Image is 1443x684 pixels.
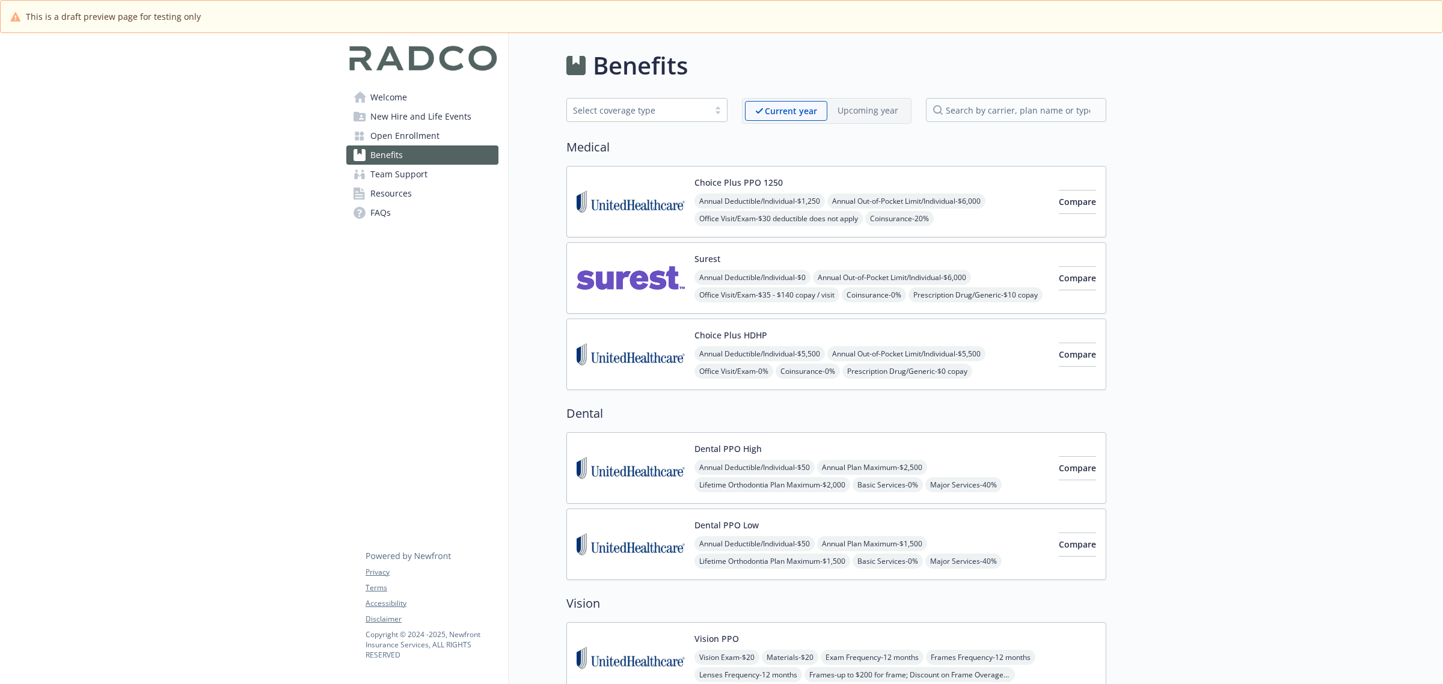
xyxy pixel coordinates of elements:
[694,329,767,341] button: Choice Plus HDHP
[804,667,1015,682] span: Frames - up to $200 for frame; Discount on Frame Overage at participating providers: 30%
[694,519,759,531] button: Dental PPO Low
[762,650,818,665] span: Materials - $20
[694,364,773,379] span: Office Visit/Exam - 0%
[694,194,825,209] span: Annual Deductible/Individual - $1,250
[853,477,923,492] span: Basic Services - 0%
[694,211,863,226] span: Office Visit/Exam - $30 deductible does not apply
[566,594,1106,612] h2: Vision
[1059,266,1096,290] button: Compare
[827,346,985,361] span: Annual Out-of-Pocket Limit/Individual - $5,500
[827,101,908,121] span: Upcoming year
[1059,456,1096,480] button: Compare
[26,10,201,23] span: This is a draft preview page for testing only
[776,364,840,379] span: Coinsurance - 0%
[346,126,498,145] a: Open Enrollment
[566,405,1106,423] h2: Dental
[694,270,810,285] span: Annual Deductible/Individual - $0
[694,287,839,302] span: Office Visit/Exam - $35 - $140 copay / visit
[370,145,403,165] span: Benefits
[694,442,762,455] button: Dental PPO High
[1059,533,1096,557] button: Compare
[821,650,924,665] span: Exam Frequency - 12 months
[370,184,412,203] span: Resources
[577,519,685,570] img: United Healthcare Insurance Company carrier logo
[694,477,850,492] span: Lifetime Orthodontia Plan Maximum - $2,000
[817,536,927,551] span: Annual Plan Maximum - $1,500
[926,650,1035,665] span: Frames Frequency - 12 months
[366,614,498,624] a: Disclaimer
[694,667,802,682] span: Lenses Frequency - 12 months
[842,364,972,379] span: Prescription Drug/Generic - $0 copay
[694,632,739,645] button: Vision PPO
[694,176,783,189] button: Choice Plus PPO 1250
[1059,190,1096,214] button: Compare
[346,88,498,107] a: Welcome
[577,252,685,304] img: Surest carrier logo
[577,442,685,493] img: United Healthcare Insurance Company carrier logo
[346,165,498,184] a: Team Support
[1059,343,1096,367] button: Compare
[370,203,391,222] span: FAQs
[694,650,759,665] span: Vision Exam - $20
[566,138,1106,156] h2: Medical
[1059,539,1096,550] span: Compare
[925,554,1002,569] span: Major Services - 40%
[593,47,688,84] h1: Benefits
[346,107,498,126] a: New Hire and Life Events
[853,554,923,569] span: Basic Services - 0%
[370,165,427,184] span: Team Support
[694,536,815,551] span: Annual Deductible/Individual - $50
[577,329,685,380] img: United Healthcare Insurance Company carrier logo
[827,194,985,209] span: Annual Out-of-Pocket Limit/Individual - $6,000
[1059,462,1096,474] span: Compare
[694,460,815,475] span: Annual Deductible/Individual - $50
[908,287,1043,302] span: Prescription Drug/Generic - $10 copay
[813,270,971,285] span: Annual Out-of-Pocket Limit/Individual - $6,000
[370,126,440,145] span: Open Enrollment
[366,629,498,660] p: Copyright © 2024 - 2025 , Newfront Insurance Services, ALL RIGHTS RESERVED
[366,567,498,578] a: Privacy
[366,598,498,609] a: Accessibility
[577,632,685,683] img: United Healthcare Insurance Company carrier logo
[842,287,906,302] span: Coinsurance - 0%
[346,184,498,203] a: Resources
[1059,272,1096,284] span: Compare
[694,346,825,361] span: Annual Deductible/Individual - $5,500
[370,88,407,107] span: Welcome
[346,145,498,165] a: Benefits
[1059,196,1096,207] span: Compare
[577,176,685,227] img: United Healthcare Insurance Company carrier logo
[1059,349,1096,360] span: Compare
[694,554,850,569] span: Lifetime Orthodontia Plan Maximum - $1,500
[370,107,471,126] span: New Hire and Life Events
[573,104,703,117] div: Select coverage type
[817,460,927,475] span: Annual Plan Maximum - $2,500
[765,105,817,117] p: Current year
[926,98,1106,122] input: search by carrier, plan name or type
[346,203,498,222] a: FAQs
[865,211,934,226] span: Coinsurance - 20%
[838,104,898,117] p: Upcoming year
[366,582,498,593] a: Terms
[694,252,720,265] button: Surest
[925,477,1002,492] span: Major Services - 40%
